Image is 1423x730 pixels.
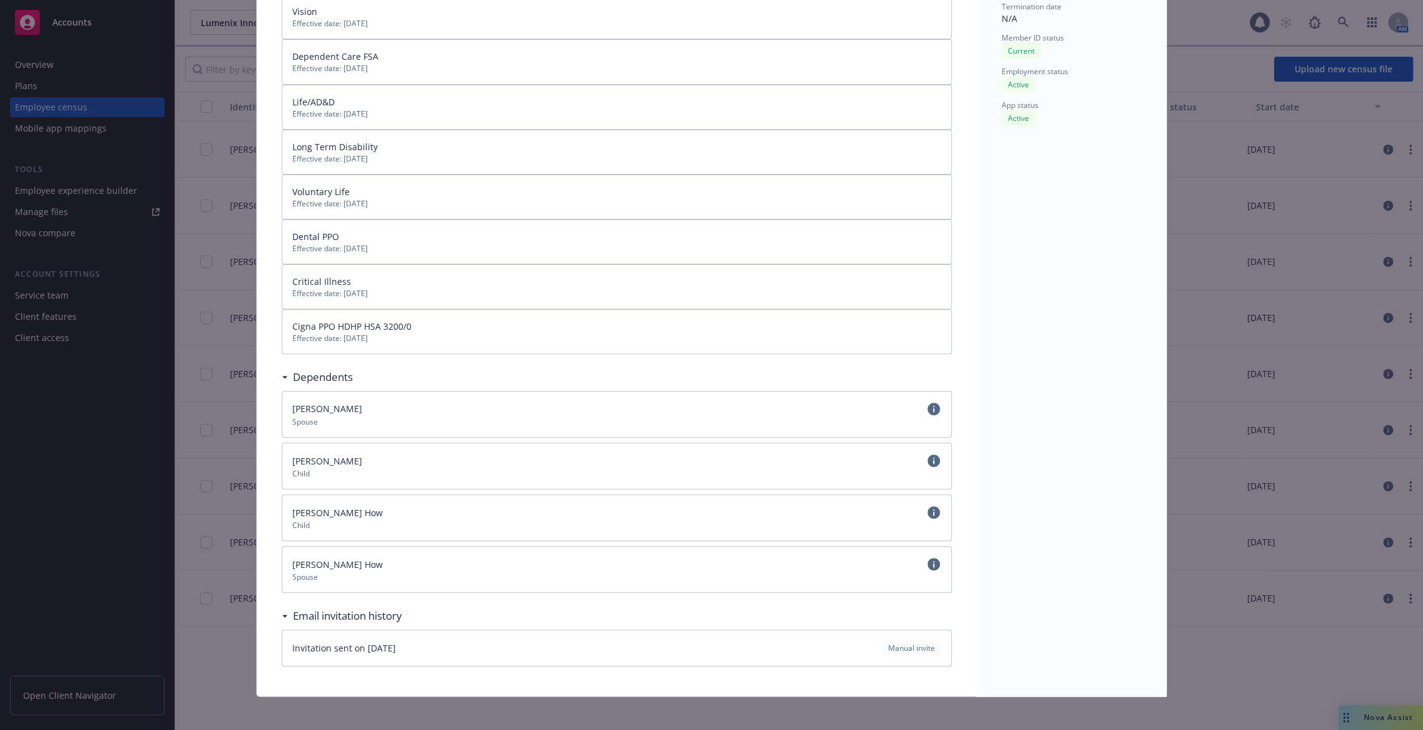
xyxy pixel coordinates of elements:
span: Spouse [292,572,941,582]
h3: Dependents [293,369,353,385]
div: Active [1002,77,1035,92]
span: Effective date: [DATE] [292,18,941,29]
span: Spouse [292,416,941,427]
span: Effective date: [DATE] [292,243,941,254]
span: [PERSON_NAME] How [292,559,383,570]
span: Dental PPO [292,231,339,243]
div: N/A [1002,12,1141,25]
div: Dependents [282,369,353,385]
span: Vision [292,6,317,17]
span: Long Term Disability [292,141,378,153]
a: circleInformation [926,453,941,468]
span: Employment status [1002,66,1068,77]
span: Effective date: [DATE] [292,63,941,74]
span: App status [1002,100,1038,110]
span: [PERSON_NAME] How [292,507,383,519]
h3: Email invitation history [293,608,402,624]
a: circleInformation [926,401,941,416]
div: Manual invite [882,640,941,656]
span: Effective date: [DATE] [292,108,941,119]
span: Effective date: [DATE] [292,333,941,343]
div: Email invitation history [282,608,402,624]
span: Child [292,520,941,531]
a: circleInformation [926,557,941,572]
div: Active [1002,110,1035,126]
span: [PERSON_NAME] [292,403,362,415]
span: Effective date: [DATE] [292,198,941,209]
span: Life/AD&D [292,96,335,108]
span: Dependent Care FSA [292,50,378,62]
span: Member ID status [1002,32,1064,43]
span: Child [292,468,941,479]
span: [PERSON_NAME] [292,455,362,467]
a: circleInformation [926,505,941,520]
span: Effective date: [DATE] [292,288,941,299]
span: Cigna PPO HDHP HSA 3200/0 [292,320,411,332]
span: Effective date: [DATE] [292,153,941,164]
span: Voluntary Life [292,186,350,198]
span: Invitation sent on [DATE] [292,642,396,654]
span: Critical Illness [292,276,351,287]
div: Current [1002,43,1041,59]
span: Termination date [1002,1,1061,12]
